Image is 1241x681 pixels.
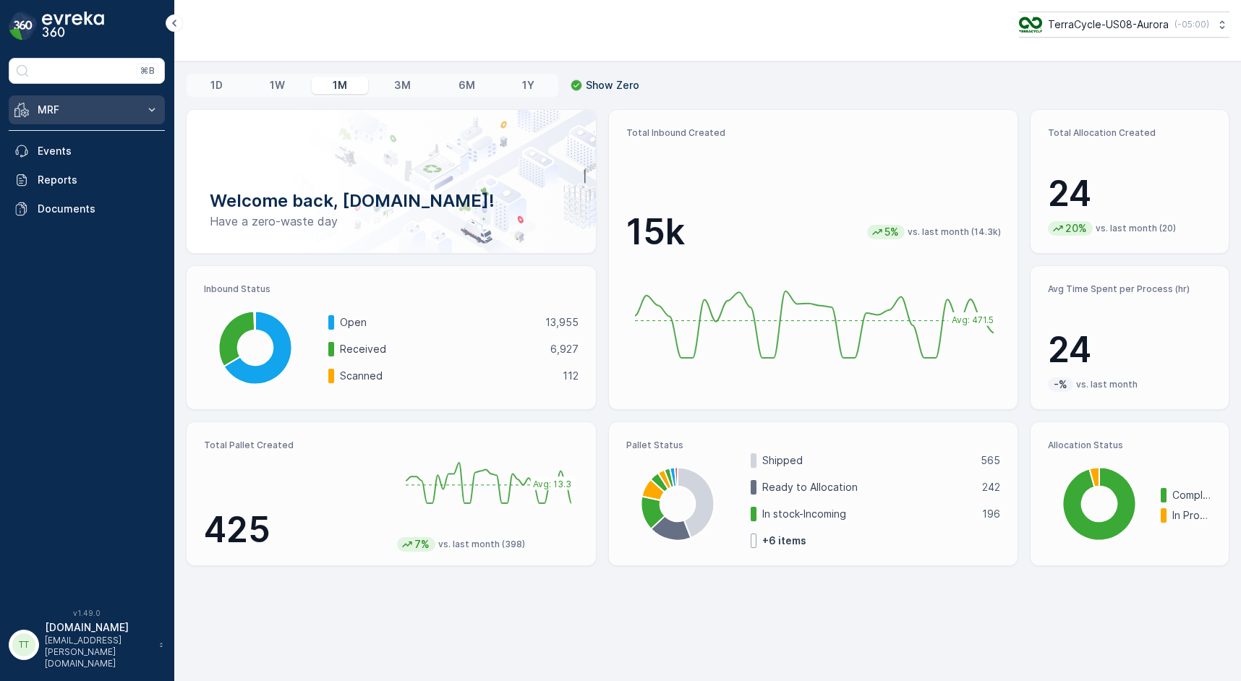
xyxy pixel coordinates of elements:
[9,609,165,617] span: v 1.49.0
[12,633,35,656] div: TT
[1076,379,1138,390] p: vs. last month
[9,194,165,223] a: Documents
[45,635,152,669] p: [EMAIL_ADDRESS][PERSON_NAME][DOMAIN_NAME]
[545,315,579,330] p: 13,955
[1019,17,1042,33] img: image_ci7OI47.png
[981,453,1000,468] p: 565
[1019,12,1229,38] button: TerraCycle-US08-Aurora(-05:00)
[550,342,579,356] p: 6,927
[1048,283,1211,295] p: Avg Time Spent per Process (hr)
[9,166,165,194] a: Reports
[333,78,347,93] p: 1M
[1048,328,1211,372] p: 24
[586,78,639,93] p: Show Zero
[1052,377,1069,392] p: -%
[394,78,411,93] p: 3M
[9,137,165,166] a: Events
[210,213,573,230] p: Have a zero-waste day
[210,78,223,93] p: 1D
[38,103,136,117] p: MRF
[1174,19,1209,30] p: ( -05:00 )
[9,620,165,669] button: TT[DOMAIN_NAME][EMAIL_ADDRESS][PERSON_NAME][DOMAIN_NAME]
[340,315,536,330] p: Open
[762,507,973,521] p: In stock-Incoming
[762,453,972,468] p: Shipped
[1172,508,1211,523] p: In Progress
[908,226,1001,238] p: vs. last month (14.3k)
[9,95,165,124] button: MRF
[1064,221,1088,236] p: 20%
[42,12,104,40] img: logo_dark-DEwI_e13.png
[459,78,475,93] p: 6M
[1048,127,1211,139] p: Total Allocation Created
[626,440,1001,451] p: Pallet Status
[38,144,159,158] p: Events
[762,534,806,548] p: + 6 items
[204,283,579,295] p: Inbound Status
[38,173,159,187] p: Reports
[626,210,685,254] p: 15k
[1048,17,1169,32] p: TerraCycle-US08-Aurora
[982,507,1000,521] p: 196
[563,369,579,383] p: 112
[883,225,900,239] p: 5%
[1096,223,1176,234] p: vs. last month (20)
[140,65,155,77] p: ⌘B
[1048,440,1211,451] p: Allocation Status
[9,12,38,40] img: logo
[270,78,285,93] p: 1W
[626,127,1001,139] p: Total Inbound Created
[438,539,525,550] p: vs. last month (398)
[45,620,152,635] p: [DOMAIN_NAME]
[522,78,534,93] p: 1Y
[204,508,385,552] p: 425
[1172,488,1211,502] p: Completed
[204,440,385,451] p: Total Pallet Created
[38,202,159,216] p: Documents
[1048,172,1211,215] p: 24
[413,537,431,552] p: 7%
[762,480,973,494] p: Ready to Allocation
[340,342,541,356] p: Received
[340,369,553,383] p: Scanned
[982,480,1000,494] p: 242
[210,189,573,213] p: Welcome back, [DOMAIN_NAME]!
